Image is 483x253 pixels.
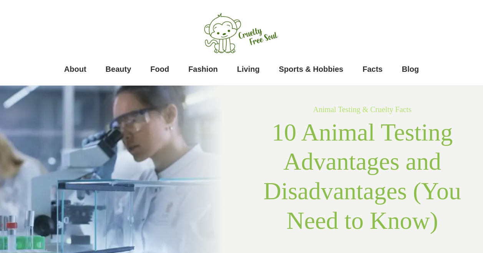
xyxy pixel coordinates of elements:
[106,61,131,77] a: Beauty
[237,61,260,77] a: Living
[188,61,218,77] a: Fashion
[279,61,344,77] a: Sports & Hobbies
[64,61,86,77] a: About
[313,105,412,114] a: Animal Testing & Cruelty Facts
[264,119,461,234] span: 10 Animal Testing Advantages and Disadvantages (You Need to Know)
[402,61,419,77] a: Blog
[150,61,169,77] a: Food
[363,61,383,77] a: Facts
